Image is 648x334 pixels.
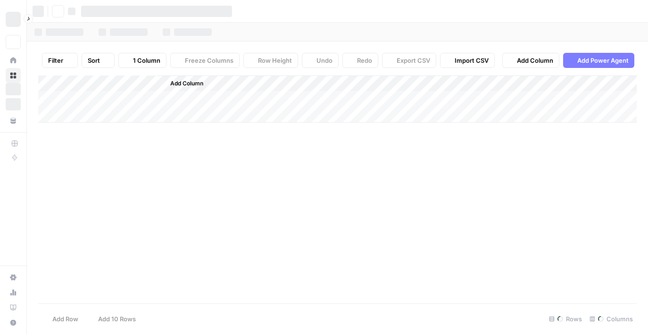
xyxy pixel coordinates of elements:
[133,56,160,65] span: 1 Column
[185,56,233,65] span: Freeze Columns
[48,56,63,65] span: Filter
[6,315,21,330] button: Help + Support
[84,311,141,326] button: Add 10 Rows
[170,79,203,88] span: Add Column
[170,53,240,68] button: Freeze Columns
[563,53,634,68] button: Add Power Agent
[455,56,489,65] span: Import CSV
[6,53,21,68] a: Home
[88,56,100,65] span: Sort
[440,53,495,68] button: Import CSV
[517,56,553,65] span: Add Column
[586,311,637,326] div: Columns
[302,53,339,68] button: Undo
[342,53,378,68] button: Redo
[38,311,84,326] button: Add Row
[158,77,207,90] button: Add Column
[118,53,166,68] button: 1 Column
[6,270,21,285] a: Settings
[577,56,629,65] span: Add Power Agent
[98,314,136,324] span: Add 10 Rows
[382,53,436,68] button: Export CSV
[82,53,115,68] button: Sort
[397,56,430,65] span: Export CSV
[258,56,292,65] span: Row Height
[545,311,586,326] div: Rows
[6,285,21,300] a: Usage
[42,53,78,68] button: Filter
[502,53,559,68] button: Add Column
[243,53,298,68] button: Row Height
[6,113,21,128] a: Your Data
[52,314,78,324] span: Add Row
[357,56,372,65] span: Redo
[6,300,21,315] a: Learning Hub
[6,68,21,83] a: Browse
[316,56,332,65] span: Undo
